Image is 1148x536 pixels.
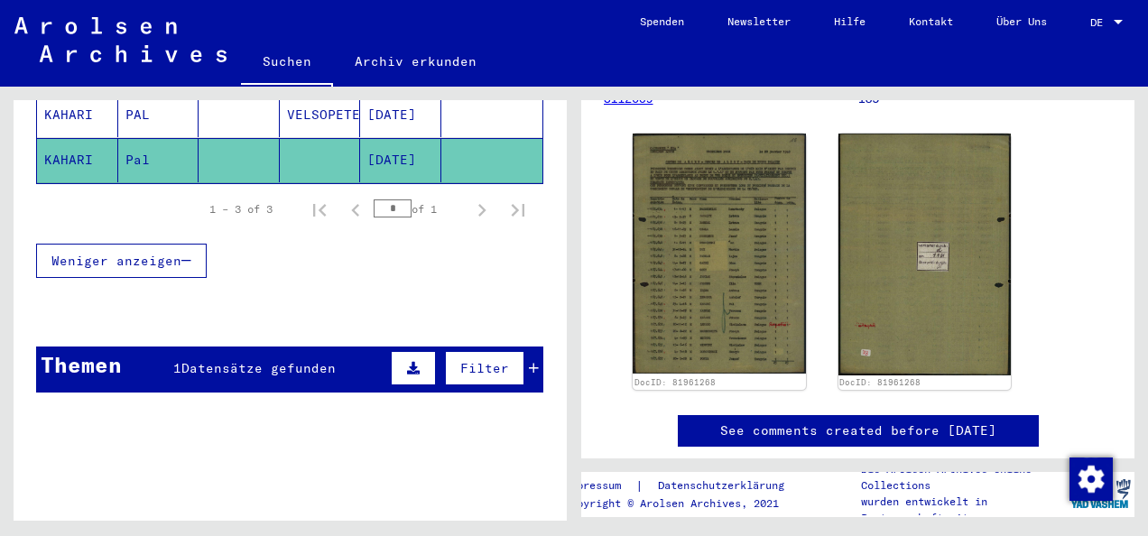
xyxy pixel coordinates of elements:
button: First page [301,191,338,227]
p: wurden entwickelt in Partnerschaft mit [861,494,1065,526]
mat-cell: [DATE] [360,138,441,182]
mat-cell: PAL [118,93,199,137]
div: | [564,476,806,495]
img: Zustimmung ändern [1069,457,1113,501]
div: 1 – 3 of 3 [209,201,273,217]
mat-cell: Pal [118,138,199,182]
img: Arolsen_neg.svg [14,17,227,62]
a: Impressum [564,476,635,495]
a: DocID: 81961268 [839,377,921,387]
span: DE [1090,16,1110,29]
div: of 1 [374,200,464,217]
button: Weniger anzeigen [36,244,207,278]
a: See comments created before [DATE] [720,421,996,440]
a: Datenschutzerklärung [643,476,806,495]
span: 1 [173,360,181,376]
a: Archiv erkunden [333,40,498,83]
span: Datensätze gefunden [181,360,336,376]
p: Die Arolsen Archives Online-Collections [861,461,1065,494]
button: Filter [445,351,524,385]
a: Suchen [241,40,333,87]
div: Themen [41,348,122,381]
a: DocID: 81961268 [634,377,716,387]
img: 001.jpg [633,134,806,374]
img: yv_logo.png [1067,471,1134,516]
button: Previous page [338,191,374,227]
p: Copyright © Arolsen Archives, 2021 [564,495,806,512]
span: Filter [460,360,509,376]
mat-cell: VELSOPETENY [280,93,361,137]
button: Last page [500,191,536,227]
button: Next page [464,191,500,227]
span: Weniger anzeigen [51,253,181,269]
img: 002.jpg [838,134,1012,374]
mat-cell: KAHARI [37,93,118,137]
mat-cell: KAHARI [37,138,118,182]
mat-cell: [DATE] [360,93,441,137]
